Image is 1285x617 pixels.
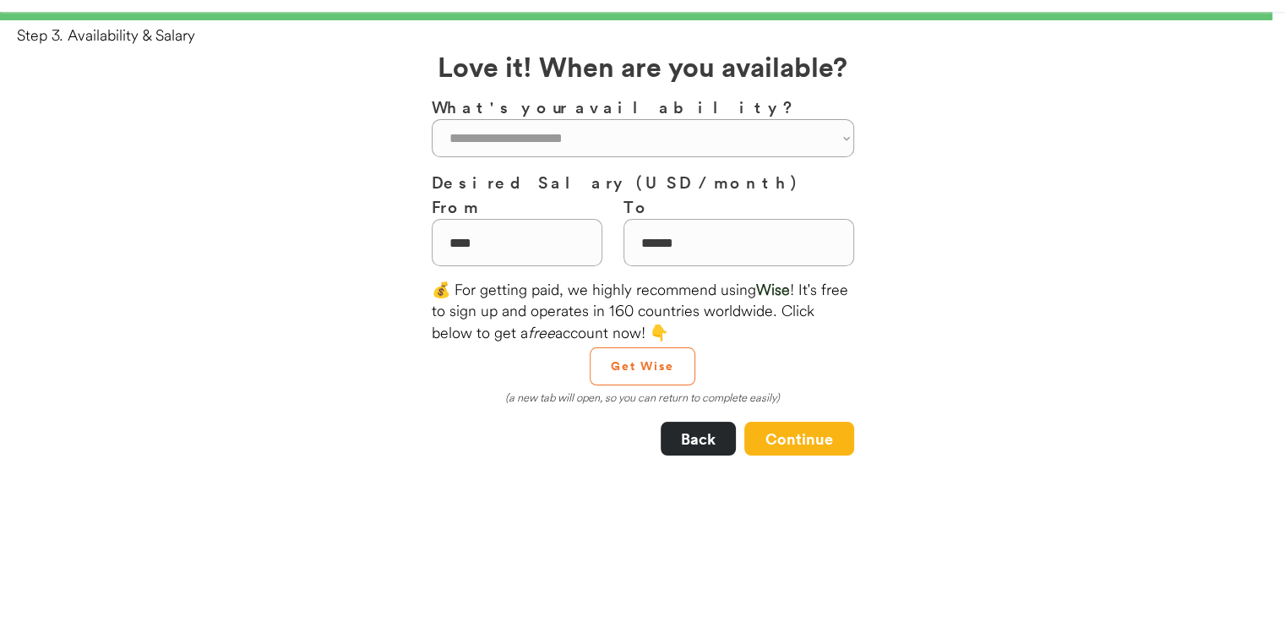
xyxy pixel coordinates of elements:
[432,95,854,119] h3: What's your availability?
[3,12,1282,20] div: 99%
[590,347,695,385] button: Get Wise
[661,422,736,456] button: Back
[432,170,854,194] h3: Desired Salary (USD / month)
[505,390,780,404] em: (a new tab will open, so you can return to complete easily)
[438,46,847,86] h2: Love it! When are you available?
[17,25,1285,46] div: Step 3. Availability & Salary
[744,422,854,456] button: Continue
[432,279,854,343] div: 💰 For getting paid, we highly recommend using ! It's free to sign up and operates in 160 countrie...
[623,194,854,219] h3: To
[432,194,602,219] h3: From
[756,280,790,299] font: Wise
[528,323,555,342] em: free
